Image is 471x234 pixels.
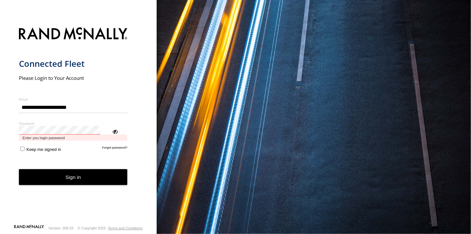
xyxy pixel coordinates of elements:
a: Terms and Conditions [108,226,143,230]
h2: Please Login to Your Account [19,75,128,81]
a: Visit our Website [14,225,44,231]
span: Enter you login password [19,135,128,141]
label: Email [19,97,128,102]
div: Version: 305.03 [49,226,73,230]
img: Rand McNally [19,26,128,43]
h1: Connected Fleet [19,58,128,69]
div: © Copyright 2025 - [78,226,143,230]
form: main [19,23,138,224]
span: Keep me signed in [26,147,61,152]
input: Keep me signed in [20,147,24,151]
div: ViewPassword [112,128,118,135]
label: Password [19,121,128,126]
button: Sign in [19,169,128,185]
a: Forgot password? [102,146,128,152]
